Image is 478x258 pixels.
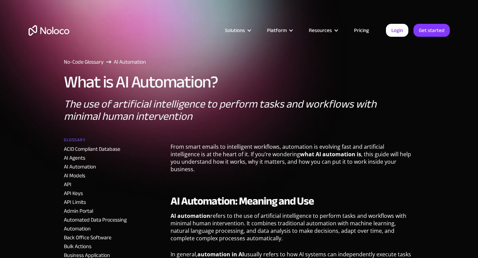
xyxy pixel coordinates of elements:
strong: automation in AI [197,251,244,258]
div: Solutions [225,26,245,35]
a: API [64,179,71,190]
h2: Glossary [64,135,85,145]
strong: AI Automation: Meaning and Use [171,191,314,211]
a: AI Agents [64,153,85,163]
div: Platform [259,26,300,35]
div: Resources [309,26,332,35]
a: Back Office Software [64,232,111,243]
a: Glossary [64,135,165,145]
h1: What is AI Automation? [64,73,218,91]
a: Admin Portal [64,206,93,216]
p: refers to the use of artificial intelligence to perform tasks and workflows with minimal human in... [171,212,414,247]
div: Platform [267,26,287,35]
a: Get started [413,24,450,37]
a: Automated Data Processing [64,215,127,225]
a: home [29,25,69,36]
a: Bulk Actions [64,241,91,252]
strong: AI automation [171,212,210,220]
p: From smart emails to intelligent workflows, automation is evolving fast and artificial intelligen... [171,143,414,178]
a: Automation [64,224,91,234]
a: AI Automation [64,162,96,172]
a: Pricing [346,26,377,35]
a: API Keys [64,188,83,198]
div: Resources [300,26,346,35]
a: Login [386,24,408,37]
div: Solutions [216,26,259,35]
a: AI Models [64,171,85,181]
a: API Limits [64,197,86,207]
strong: what AI automation is [300,150,361,158]
p: The use of artificial intelligence to perform tasks and workflows with minimal human intervention [64,98,414,123]
a: ACID Compliant Database [64,144,120,154]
